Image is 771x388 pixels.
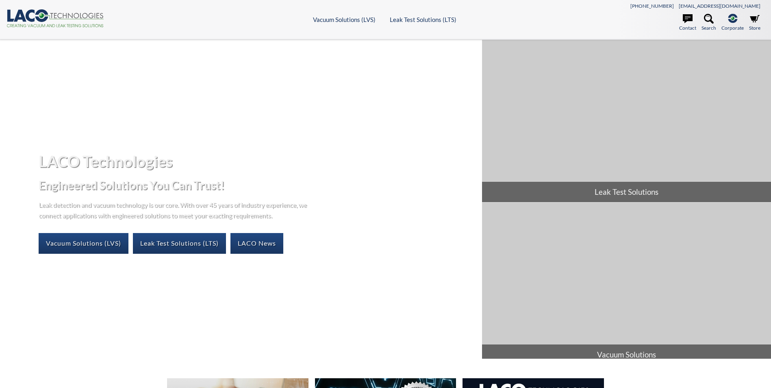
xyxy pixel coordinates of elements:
a: [PHONE_NUMBER] [630,3,674,9]
span: Corporate [721,24,744,32]
a: Contact [679,14,696,32]
a: Store [749,14,760,32]
a: LACO News [230,233,283,253]
p: Leak detection and vacuum technology is our core. With over 45 years of industry experience, we c... [39,199,311,220]
a: Leak Test Solutions (LTS) [390,16,456,23]
h2: Engineered Solutions You Can Trust! [39,178,476,193]
a: Leak Test Solutions [482,40,771,202]
a: [EMAIL_ADDRESS][DOMAIN_NAME] [679,3,760,9]
a: Search [702,14,716,32]
a: Leak Test Solutions (LTS) [133,233,226,253]
span: Vacuum Solutions [482,344,771,365]
a: Vacuum Solutions [482,203,771,365]
span: Leak Test Solutions [482,182,771,202]
h1: LACO Technologies [39,151,476,171]
a: Vacuum Solutions (LVS) [313,16,376,23]
a: Vacuum Solutions (LVS) [39,233,128,253]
